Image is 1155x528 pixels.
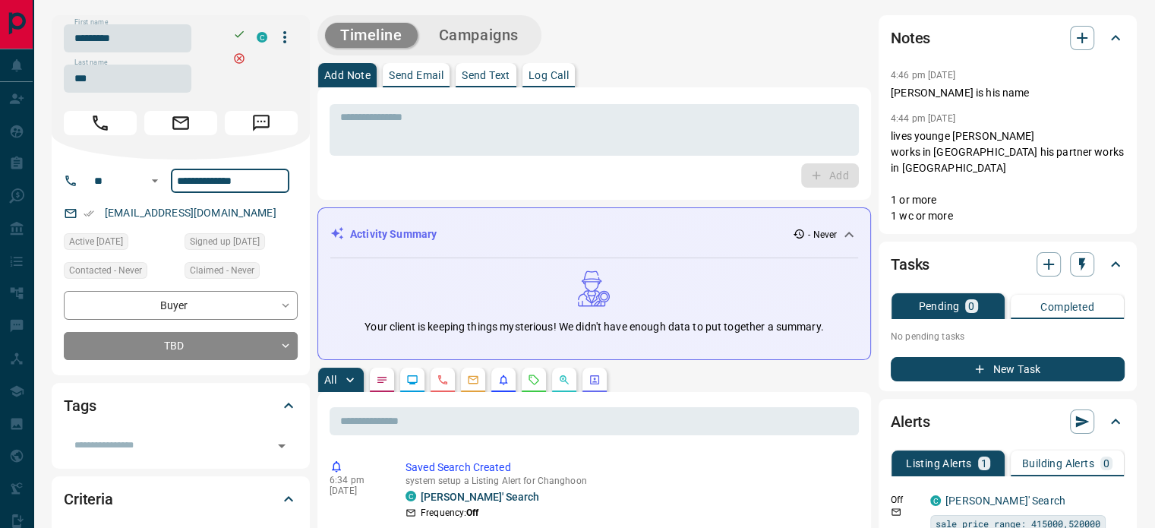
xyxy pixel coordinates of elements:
[945,495,1065,507] a: [PERSON_NAME]' Search
[891,70,955,81] p: 4:46 pm [DATE]
[1040,302,1094,312] p: Completed
[421,491,539,503] a: [PERSON_NAME]' Search
[891,20,1125,56] div: Notes
[330,220,858,248] div: Activity Summary- Never
[324,70,371,81] p: Add Note
[64,233,177,255] div: Sat Jan 27 2024
[406,491,416,501] div: condos.ca
[891,409,930,434] h2: Alerts
[64,487,113,511] h2: Criteria
[930,495,941,506] div: condos.ca
[891,113,955,124] p: 4:44 pm [DATE]
[64,394,96,418] h2: Tags
[891,252,929,277] h2: Tasks
[364,319,823,335] p: Your client is keeping things mysterious! We didn't have enough data to put together a summary.
[330,475,383,485] p: 6:34 pm
[1103,458,1109,469] p: 0
[105,207,276,219] a: [EMAIL_ADDRESS][DOMAIN_NAME]
[406,460,853,476] p: Saved Search Created
[424,23,534,48] button: Campaigns
[64,332,298,360] div: TBD
[190,263,254,278] span: Claimed - Never
[421,506,478,520] p: Frequency:
[146,172,164,190] button: Open
[406,374,418,386] svg: Lead Browsing Activity
[185,233,298,255] div: Thu Jul 20 2017
[891,246,1125,283] div: Tasks
[462,70,510,81] p: Send Text
[497,374,510,386] svg: Listing Alerts
[190,234,260,249] span: Signed up [DATE]
[891,26,930,50] h2: Notes
[325,23,418,48] button: Timeline
[891,493,921,507] p: Off
[1022,458,1094,469] p: Building Alerts
[74,58,108,68] label: Last name
[324,375,336,385] p: All
[906,458,972,469] p: Listing Alerts
[271,435,292,457] button: Open
[64,481,298,517] div: Criteria
[64,387,298,424] div: Tags
[74,17,108,27] label: First name
[257,32,267,43] div: condos.ca
[808,228,837,242] p: - Never
[981,458,987,469] p: 1
[225,111,298,135] span: Message
[891,357,1125,381] button: New Task
[64,111,137,135] span: Call
[891,403,1125,440] div: Alerts
[437,374,449,386] svg: Calls
[64,291,298,319] div: Buyer
[69,234,123,249] span: Active [DATE]
[406,476,853,486] p: system setup a Listing Alert for Changhoon
[376,374,388,386] svg: Notes
[589,374,601,386] svg: Agent Actions
[330,485,383,496] p: [DATE]
[350,226,437,242] p: Activity Summary
[467,374,479,386] svg: Emails
[918,301,959,311] p: Pending
[389,70,443,81] p: Send Email
[891,128,1125,224] p: lives younge [PERSON_NAME] works in [GEOGRAPHIC_DATA] his partner works in [GEOGRAPHIC_DATA] 1 or...
[528,374,540,386] svg: Requests
[84,208,94,219] svg: Email Verified
[891,507,901,517] svg: Email
[968,301,974,311] p: 0
[144,111,217,135] span: Email
[891,85,1125,101] p: [PERSON_NAME] is his name
[466,507,478,518] strong: Off
[69,263,142,278] span: Contacted - Never
[529,70,569,81] p: Log Call
[891,325,1125,348] p: No pending tasks
[558,374,570,386] svg: Opportunities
